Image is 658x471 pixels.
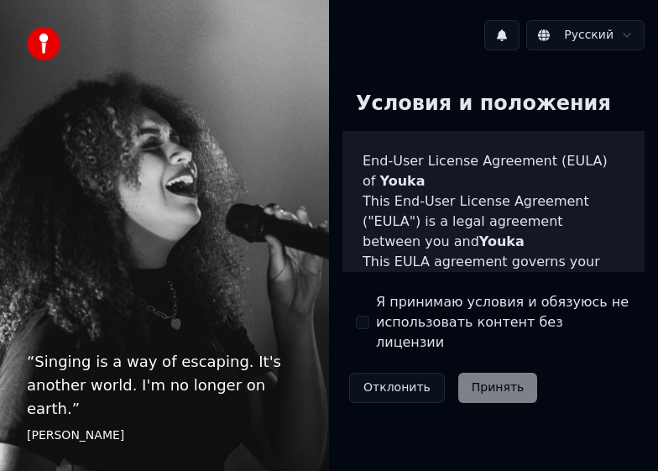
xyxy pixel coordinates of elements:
[363,151,624,191] h3: End-User License Agreement (EULA) of
[363,191,624,252] p: This End-User License Agreement ("EULA") is a legal agreement between you and
[27,27,60,60] img: youka
[376,292,631,353] label: Я принимаю условия и обязуюсь не использовать контент без лицензии
[27,427,302,444] footer: [PERSON_NAME]
[342,77,624,131] div: Условия и положения
[363,252,624,373] p: This EULA agreement governs your acquisition and use of our software ("Software") directly from o...
[349,373,445,403] button: Отклонить
[479,233,525,249] span: Youka
[380,173,426,189] span: Youka
[27,350,302,421] p: “ Singing is a way of escaping. It's another world. I'm no longer on earth. ”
